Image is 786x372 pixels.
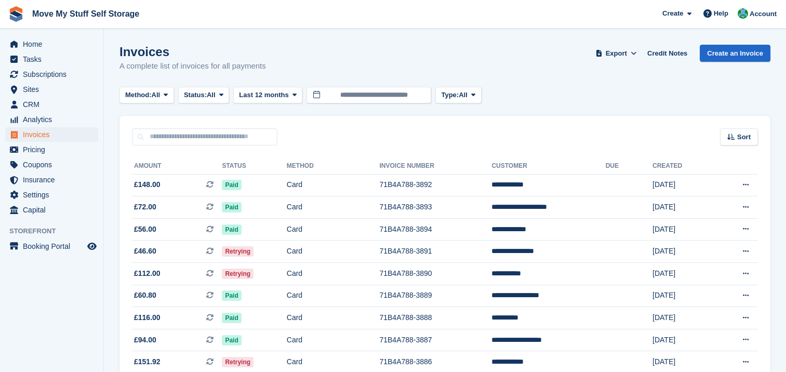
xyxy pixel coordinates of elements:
[9,226,103,236] span: Storefront
[606,48,627,59] span: Export
[134,246,156,257] span: £46.60
[233,87,302,104] button: Last 12 months
[134,202,156,212] span: £72.00
[119,60,266,72] p: A complete list of invoices for all payments
[379,174,491,196] td: 71B4A788-3892
[652,307,713,329] td: [DATE]
[222,269,254,279] span: Retrying
[652,285,713,307] td: [DATE]
[119,45,266,59] h1: Invoices
[222,180,241,190] span: Paid
[222,335,241,346] span: Paid
[23,67,85,82] span: Subscriptions
[222,202,241,212] span: Paid
[379,263,491,285] td: 71B4A788-3890
[23,203,85,217] span: Capital
[379,329,491,351] td: 71B4A788-3887
[593,45,639,62] button: Export
[287,329,380,351] td: Card
[23,82,85,97] span: Sites
[134,356,161,367] span: £151.92
[491,158,605,175] th: Customer
[134,179,161,190] span: £148.00
[287,218,380,241] td: Card
[23,188,85,202] span: Settings
[652,196,713,219] td: [DATE]
[379,285,491,307] td: 71B4A788-3889
[287,285,380,307] td: Card
[606,158,652,175] th: Due
[714,8,728,19] span: Help
[134,335,156,346] span: £94.00
[652,218,713,241] td: [DATE]
[737,132,751,142] span: Sort
[459,90,468,100] span: All
[5,52,98,67] a: menu
[435,87,481,104] button: Type: All
[750,9,777,19] span: Account
[23,239,85,254] span: Booking Portal
[662,8,683,19] span: Create
[652,263,713,285] td: [DATE]
[222,357,254,367] span: Retrying
[239,90,288,100] span: Last 12 months
[5,112,98,127] a: menu
[23,112,85,127] span: Analytics
[652,329,713,351] td: [DATE]
[287,241,380,263] td: Card
[379,241,491,263] td: 71B4A788-3891
[287,263,380,285] td: Card
[222,313,241,323] span: Paid
[28,5,143,22] a: Move My Stuff Self Storage
[152,90,161,100] span: All
[652,158,713,175] th: Created
[132,158,222,175] th: Amount
[441,90,459,100] span: Type:
[5,97,98,112] a: menu
[134,224,156,235] span: £56.00
[125,90,152,100] span: Method:
[5,203,98,217] a: menu
[23,52,85,67] span: Tasks
[184,90,207,100] span: Status:
[379,218,491,241] td: 71B4A788-3894
[207,90,216,100] span: All
[134,268,161,279] span: £112.00
[222,158,286,175] th: Status
[379,196,491,219] td: 71B4A788-3893
[5,67,98,82] a: menu
[23,172,85,187] span: Insurance
[23,157,85,172] span: Coupons
[643,45,691,62] a: Credit Notes
[86,240,98,253] a: Preview store
[287,174,380,196] td: Card
[5,142,98,157] a: menu
[23,142,85,157] span: Pricing
[222,246,254,257] span: Retrying
[5,157,98,172] a: menu
[5,37,98,51] a: menu
[23,37,85,51] span: Home
[287,196,380,219] td: Card
[5,127,98,142] a: menu
[5,188,98,202] a: menu
[134,312,161,323] span: £116.00
[652,174,713,196] td: [DATE]
[8,6,24,22] img: stora-icon-8386f47178a22dfd0bd8f6a31ec36ba5ce8667c1dd55bd0f319d3a0aa187defe.svg
[379,158,491,175] th: Invoice Number
[287,158,380,175] th: Method
[134,290,156,301] span: £60.80
[5,172,98,187] a: menu
[5,239,98,254] a: menu
[287,307,380,329] td: Card
[738,8,748,19] img: Dan
[222,224,241,235] span: Paid
[119,87,174,104] button: Method: All
[23,97,85,112] span: CRM
[178,87,229,104] button: Status: All
[5,82,98,97] a: menu
[652,241,713,263] td: [DATE]
[222,290,241,301] span: Paid
[700,45,770,62] a: Create an Invoice
[379,307,491,329] td: 71B4A788-3888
